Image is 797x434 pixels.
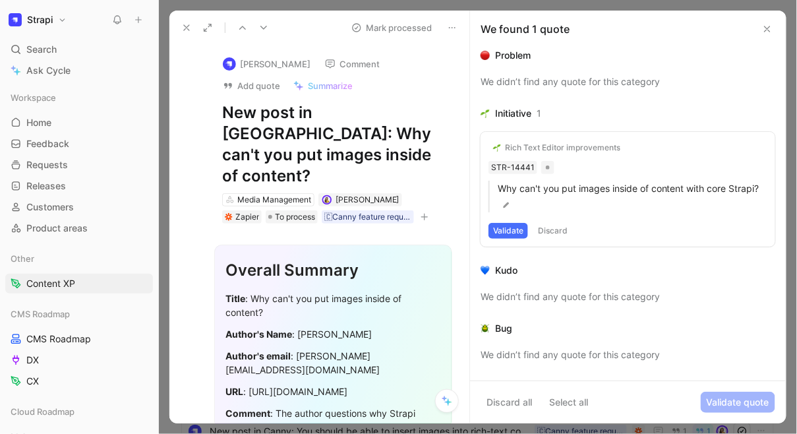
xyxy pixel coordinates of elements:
[488,140,625,156] button: 🌱Rich Text Editor improvements
[26,201,74,214] span: Customers
[5,40,153,59] div: Search
[26,375,39,388] span: CX
[134,354,148,367] button: View actions
[134,277,148,290] button: View actions
[5,350,153,370] a: DX
[26,354,39,367] span: DX
[5,134,153,154] a: Feedback
[225,385,441,398] div: : [URL][DOMAIN_NAME]
[495,263,517,278] div: Kudo
[217,77,286,95] button: Add quote
[237,193,311,206] div: Media Management
[481,74,775,90] div: We didn’t find any quote for this category
[505,142,620,153] div: Rich Text Editor improvements
[26,277,75,290] span: Content XP
[5,11,70,29] button: StrapiStrapi
[26,42,57,57] span: Search
[495,47,531,63] div: Problem
[5,329,153,349] a: CMS Roadmap
[502,201,511,210] img: pen.svg
[26,63,71,78] span: Ask Cycle
[5,304,153,391] div: CMS RoadmapCMS RoadmapDXCX
[225,350,291,361] strong: Author's email
[225,386,243,397] strong: URL
[217,54,316,74] button: logo[PERSON_NAME]
[26,222,88,235] span: Product areas
[537,106,541,121] div: 1
[26,332,91,346] span: CMS Roadmap
[5,304,153,324] div: CMS Roadmap
[5,197,153,217] a: Customers
[26,158,68,171] span: Requests
[27,14,53,26] h1: Strapi
[134,332,148,346] button: View actions
[481,324,490,333] img: 🪲
[5,113,153,133] a: Home
[26,137,69,150] span: Feedback
[11,405,74,418] span: Cloud Roadmap
[481,347,775,363] div: We didn’t find any quote for this category
[225,259,441,282] div: Overall Summary
[498,181,767,212] p: Why can't you put images inside of content with core Strapi?
[235,210,259,224] div: Zapier
[5,176,153,196] a: Releases
[5,371,153,391] a: CX
[308,80,353,92] span: Summarize
[495,106,531,121] div: Initiative
[225,349,441,377] div: : [PERSON_NAME][EMAIL_ADDRESS][DOMAIN_NAME]
[287,77,359,95] button: Summarize
[222,102,444,187] h1: New post in [GEOGRAPHIC_DATA]: Why can't you put images inside of content?
[481,51,490,60] img: 🔴
[11,252,34,265] span: Other
[493,144,501,152] img: 🌱
[543,392,594,413] button: Select all
[324,210,411,224] div: 🇨Canny feature request
[134,375,148,388] button: View actions
[26,116,51,129] span: Home
[345,18,438,37] button: Mark processed
[488,223,528,239] button: Validate
[225,408,270,419] strong: Comment
[481,109,490,118] img: 🌱
[26,179,66,193] span: Releases
[481,289,775,305] div: We didn’t find any quote for this category
[225,327,441,341] div: : [PERSON_NAME]
[5,155,153,175] a: Requests
[11,91,56,104] span: Workspace
[336,195,399,204] span: [PERSON_NAME]
[5,249,153,294] div: OtherContent XP
[275,210,315,224] span: To process
[266,210,318,224] div: To process
[481,21,570,37] div: We found 1 quote
[533,223,572,239] button: Discard
[481,266,490,275] img: 💙
[5,61,153,80] a: Ask Cycle
[5,402,153,425] div: Cloud Roadmap
[495,321,512,336] div: Bug
[5,218,153,238] a: Product areas
[225,293,245,304] strong: Title
[5,88,153,108] div: Workspace
[9,13,22,26] img: Strapi
[225,292,441,319] div: : Why can't you put images inside of content?
[11,307,70,321] span: CMS Roadmap
[225,328,292,340] strong: Author's Name
[481,392,538,413] button: Discard all
[319,55,386,73] button: Comment
[5,249,153,268] div: Other
[5,274,153,294] a: Content XP
[323,196,330,203] img: avatar
[701,392,775,413] button: Validate quote
[5,402,153,421] div: Cloud Roadmap
[223,57,236,71] img: logo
